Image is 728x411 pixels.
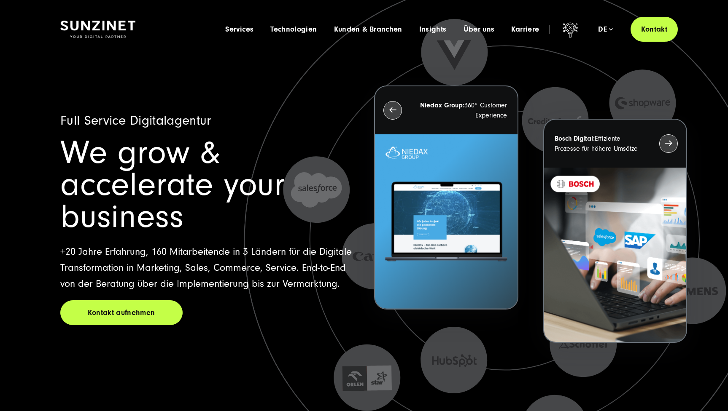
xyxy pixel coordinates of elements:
a: Services [225,25,253,34]
button: Bosch Digital:Effiziente Prozesse für höhere Umsätze BOSCH - Kundeprojekt - Digital Transformatio... [543,119,687,343]
p: 360° Customer Experience [417,100,507,120]
p: +20 Jahre Erfahrung, 160 Mitarbeitende in 3 Ländern für die Digitale Transformation in Marketing,... [60,244,354,292]
button: Niedax Group:360° Customer Experience Letztes Projekt von Niedax. Ein Laptop auf dem die Niedax W... [374,85,518,310]
img: BOSCH - Kundeprojekt - Digital Transformation Agentur SUNZINET [544,168,686,342]
a: Kontakt [631,17,678,42]
span: Full Service Digitalagentur [60,113,211,128]
p: Effiziente Prozesse für höhere Umsätze [555,133,644,154]
a: Insights [419,25,447,34]
a: Technologien [270,25,317,34]
img: SUNZINET Full Service Digital Agentur [60,21,135,38]
strong: Bosch Digital: [555,135,595,142]
img: Letztes Projekt von Niedax. Ein Laptop auf dem die Niedax Website geöffnet ist, auf blauem Hinter... [375,134,517,309]
a: Kunden & Branchen [334,25,402,34]
div: de [598,25,613,34]
strong: Niedax Group: [420,101,464,109]
a: Kontakt aufnehmen [60,300,183,325]
a: Karriere [511,25,539,34]
a: Über uns [464,25,495,34]
h1: We grow & accelerate your business [60,137,354,233]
